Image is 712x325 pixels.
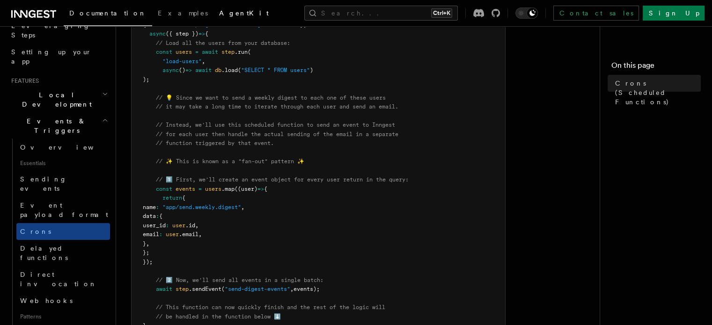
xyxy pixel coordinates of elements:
[158,9,208,17] span: Examples
[238,67,241,73] span: (
[611,60,701,75] h4: On this page
[235,186,257,192] span: ((user)
[156,286,172,292] span: await
[7,43,110,70] a: Setting up your app
[515,7,538,19] button: Toggle dark mode
[16,240,110,266] a: Delayed functions
[172,222,185,229] span: user
[162,195,182,201] span: return
[195,49,198,55] span: =
[221,67,238,73] span: .load
[156,103,398,110] span: // it may take a long time to iterate through each user and send an email.
[195,67,212,73] span: await
[143,259,153,265] span: });
[143,213,156,219] span: data
[205,186,221,192] span: users
[16,266,110,292] a: Direct invocation
[290,286,294,292] span: ,
[431,8,452,18] kbd: Ctrl+K
[198,231,202,238] span: ,
[16,171,110,197] a: Sending events
[143,22,162,28] span: { cron
[221,186,235,192] span: .map
[20,245,68,261] span: Delayed functions
[221,49,235,55] span: step
[20,271,97,288] span: Direct invocation
[166,231,179,238] span: user
[162,22,166,28] span: :
[20,175,67,192] span: Sending events
[7,116,102,135] span: Events & Triggers
[149,30,166,37] span: async
[176,286,189,292] span: step
[294,286,320,292] span: events);
[156,140,274,146] span: // function triggered by that event.
[166,30,198,37] span: ({ step })
[7,113,110,139] button: Events & Triggers
[152,3,213,25] a: Examples
[221,286,225,292] span: (
[198,30,205,37] span: =>
[16,292,110,309] a: Webhooks
[156,158,304,165] span: // ✨ This is known as a "fan-out" pattern ✨
[156,40,290,46] span: // Load all the users from your database:
[205,30,208,37] span: {
[20,228,51,235] span: Crons
[169,22,300,28] span: "TZ=Europe/[GEOGRAPHIC_DATA] 0 12 * * 5"
[156,304,385,311] span: // This function can now quickly finish and the rest of the logic will
[162,58,202,65] span: "load-users"
[176,49,192,55] span: users
[7,77,39,85] span: Features
[16,223,110,240] a: Crons
[202,58,205,65] span: ,
[179,67,185,73] span: ()
[162,204,241,210] span: "app/send.weekly.digest"
[156,176,409,183] span: // 1️⃣ First, we'll create an event object for every user return in the query:
[304,6,458,21] button: Search...Ctrl+K
[202,49,218,55] span: await
[16,197,110,223] a: Event payload format
[16,309,110,324] span: Patterns
[235,49,248,55] span: .run
[264,186,267,192] span: {
[185,222,195,229] span: .id
[213,3,274,25] a: AgentKit
[156,213,159,219] span: :
[162,67,179,73] span: async
[143,231,159,238] span: email
[146,240,149,247] span: ,
[176,186,195,192] span: events
[156,204,159,210] span: :
[143,222,166,229] span: user_id
[611,75,701,110] a: Crons (Scheduled Functions)
[16,156,110,171] span: Essentials
[643,6,705,21] a: Sign Up
[257,186,264,192] span: =>
[219,9,269,17] span: AgentKit
[225,286,290,292] span: "send-digest-events"
[143,249,149,256] span: };
[64,3,152,26] a: Documentation
[159,231,162,238] span: :
[11,48,92,65] span: Setting up your app
[553,6,639,21] a: Contact sales
[143,240,146,247] span: }
[20,297,73,304] span: Webhooks
[69,9,147,17] span: Documentation
[156,49,172,55] span: const
[300,22,303,28] span: }
[241,204,244,210] span: ,
[156,277,323,283] span: // 2️⃣ Now, we'll send all events in a single batch:
[7,87,110,113] button: Local Development
[185,67,192,73] span: =>
[16,139,110,156] a: Overview
[156,122,395,128] span: // Instead, we'll use this scheduled function to send an event to Inngest
[7,17,110,43] a: Leveraging Steps
[156,131,398,137] span: // for each user then handle the actual sending of the email in a separate
[303,22,307,28] span: ,
[143,204,156,210] span: name
[156,186,172,192] span: const
[241,67,310,73] span: "SELECT * FROM users"
[198,186,202,192] span: =
[159,213,162,219] span: {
